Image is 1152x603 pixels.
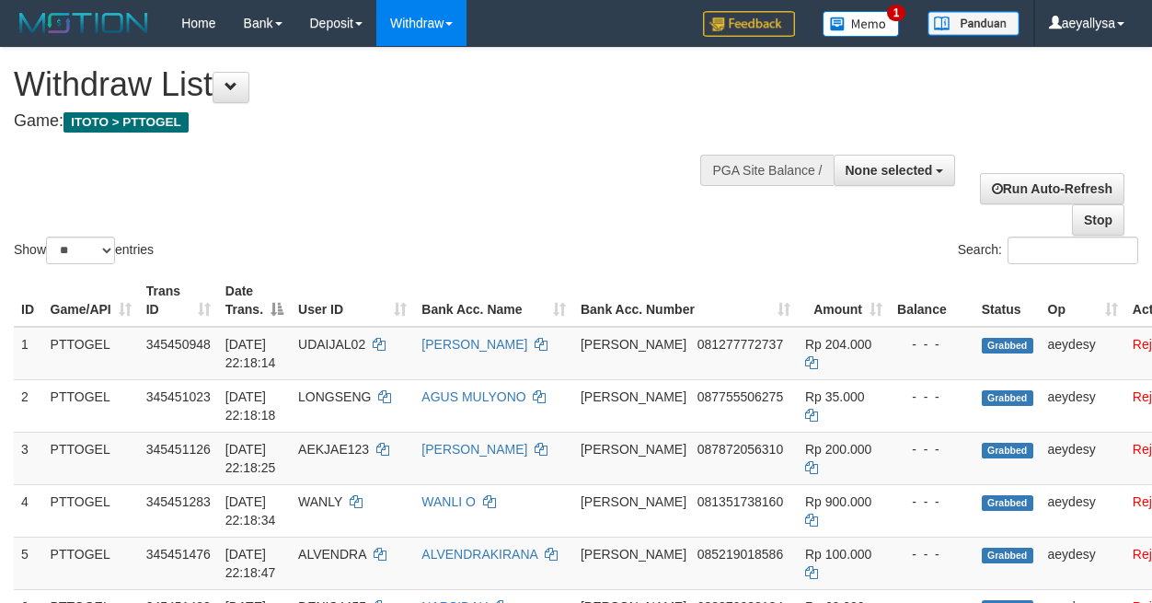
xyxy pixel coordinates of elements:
td: PTTOGEL [43,327,139,380]
span: AEKJAE123 [298,442,369,457]
td: PTTOGEL [43,484,139,537]
div: PGA Site Balance / [700,155,833,186]
th: Trans ID: activate to sort column ascending [139,274,218,327]
td: aeydesy [1041,327,1125,380]
span: 345451476 [146,547,211,562]
span: [DATE] 22:18:25 [225,442,276,475]
span: Grabbed [982,443,1033,458]
span: [PERSON_NAME] [581,389,686,404]
span: [DATE] 22:18:47 [225,547,276,580]
span: 345451283 [146,494,211,509]
td: PTTOGEL [43,432,139,484]
span: ITOTO > PTTOGEL [63,112,189,133]
th: Date Trans.: activate to sort column descending [218,274,291,327]
span: [PERSON_NAME] [581,337,686,352]
td: 3 [14,432,43,484]
span: [PERSON_NAME] [581,547,686,562]
img: panduan.png [927,11,1020,36]
span: Grabbed [982,548,1033,563]
span: Grabbed [982,338,1033,354]
td: aeydesy [1041,484,1125,537]
h4: Game: [14,112,750,131]
label: Search: [958,237,1138,264]
th: Balance [890,274,974,327]
span: 1 [887,5,906,21]
img: MOTION_logo.png [14,9,154,37]
span: Copy 087872056310 to clipboard [697,442,783,457]
div: - - - [897,493,967,511]
span: [DATE] 22:18:34 [225,494,276,528]
span: Copy 081351738160 to clipboard [697,494,783,509]
select: Showentries [46,237,115,264]
span: UDAIJAL02 [298,337,365,352]
h1: Withdraw List [14,66,750,103]
td: aeydesy [1041,379,1125,432]
span: [DATE] 22:18:14 [225,337,276,370]
span: [DATE] 22:18:18 [225,389,276,423]
th: Status [974,274,1041,327]
th: User ID: activate to sort column ascending [291,274,414,327]
td: aeydesy [1041,432,1125,484]
span: Rp 200.000 [805,442,871,457]
span: None selected [846,163,933,178]
span: Copy 085219018586 to clipboard [697,547,783,562]
td: 4 [14,484,43,537]
span: Grabbed [982,495,1033,511]
td: PTTOGEL [43,379,139,432]
td: PTTOGEL [43,537,139,589]
th: Bank Acc. Number: activate to sort column ascending [573,274,798,327]
a: Run Auto-Refresh [980,173,1124,204]
span: [PERSON_NAME] [581,494,686,509]
span: Copy 087755506275 to clipboard [697,389,783,404]
span: 345451023 [146,389,211,404]
span: ALVENDRA [298,547,366,562]
a: [PERSON_NAME] [421,337,527,352]
a: [PERSON_NAME] [421,442,527,457]
span: Copy 081277772737 to clipboard [697,337,783,352]
button: None selected [834,155,956,186]
th: ID [14,274,43,327]
span: LONGSENG [298,389,371,404]
td: 5 [14,537,43,589]
div: - - - [897,388,967,406]
td: 2 [14,379,43,432]
span: Grabbed [982,390,1033,406]
div: - - - [897,335,967,354]
a: ALVENDRAKIRANA [421,547,537,562]
span: Rp 100.000 [805,547,871,562]
span: 345450948 [146,337,211,352]
span: 345451126 [146,442,211,457]
span: [PERSON_NAME] [581,442,686,457]
td: aeydesy [1041,537,1125,589]
img: Button%20Memo.svg [823,11,900,37]
a: WANLI O [421,494,476,509]
td: 1 [14,327,43,380]
input: Search: [1008,237,1138,264]
th: Op: activate to sort column ascending [1041,274,1125,327]
label: Show entries [14,237,154,264]
a: Stop [1072,204,1124,236]
span: WANLY [298,494,342,509]
div: - - - [897,545,967,563]
span: Rp 204.000 [805,337,871,352]
span: Rp 35.000 [805,389,865,404]
th: Bank Acc. Name: activate to sort column ascending [414,274,573,327]
img: Feedback.jpg [703,11,795,37]
div: - - - [897,440,967,458]
span: Rp 900.000 [805,494,871,509]
a: AGUS MULYONO [421,389,525,404]
th: Amount: activate to sort column ascending [798,274,890,327]
th: Game/API: activate to sort column ascending [43,274,139,327]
